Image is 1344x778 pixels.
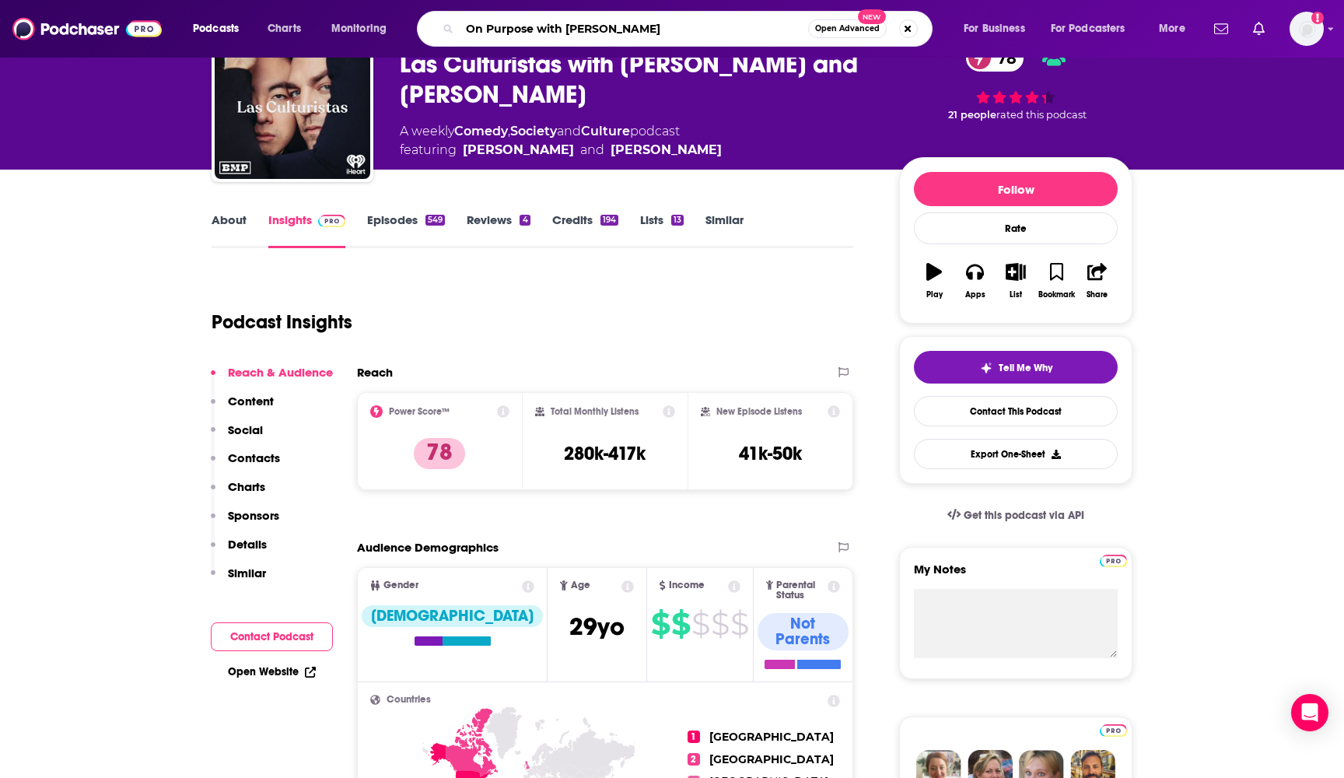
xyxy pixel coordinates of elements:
button: Play [914,253,954,309]
div: Share [1087,290,1108,300]
input: Search podcasts, credits, & more... [460,16,808,41]
div: [DEMOGRAPHIC_DATA] [362,605,543,627]
span: More [1159,18,1185,40]
img: Podchaser Pro [1100,724,1127,737]
div: 4 [520,215,530,226]
span: For Podcasters [1051,18,1125,40]
span: $ [691,612,709,636]
button: Follow [914,172,1118,206]
a: Get this podcast via API [935,496,1097,534]
p: Social [228,422,263,437]
h3: 41k-50k [739,442,802,465]
div: Not Parents [758,613,849,650]
span: $ [651,612,670,636]
div: Search podcasts, credits, & more... [432,11,947,47]
span: Open Advanced [815,25,880,33]
p: Charts [228,479,265,494]
button: Show profile menu [1290,12,1324,46]
a: Open Website [228,665,316,678]
span: [GEOGRAPHIC_DATA] [709,752,834,766]
a: Show notifications dropdown [1208,16,1234,42]
span: Age [571,580,590,591]
span: Get this podcast via API [964,509,1084,522]
span: featuring [400,141,722,159]
a: Reviews4 [467,212,530,248]
div: 78 21 peoplerated this podcast [899,34,1132,131]
button: open menu [953,16,1045,41]
div: Apps [965,290,985,300]
button: open menu [1041,16,1148,41]
p: Contacts [228,450,280,465]
p: Similar [228,566,266,580]
h2: Reach [357,365,393,380]
button: Open AdvancedNew [808,19,887,38]
a: Episodes549 [367,212,445,248]
div: A weekly podcast [400,122,722,159]
span: and [580,141,604,159]
span: Gender [383,580,418,591]
button: Apps [954,253,995,309]
button: tell me why sparkleTell Me Why [914,351,1118,384]
button: Charts [211,479,265,508]
button: Sponsors [211,508,279,537]
button: Content [211,394,274,422]
span: Countries [387,695,431,705]
img: Podchaser Pro [1100,555,1127,567]
img: tell me why sparkle [980,362,992,374]
span: Tell Me Why [999,362,1052,374]
button: Details [211,537,267,566]
label: My Notes [914,562,1118,589]
button: Reach & Audience [211,365,333,394]
a: Lists13 [640,212,684,248]
span: 21 people [948,109,996,121]
a: Similar [705,212,744,248]
a: Pro website [1100,722,1127,737]
p: Details [228,537,267,552]
span: Monitoring [331,18,387,40]
a: About [212,212,247,248]
span: Podcasts [193,18,239,40]
span: Logged in as kkade [1290,12,1324,46]
a: Bowen Yang [611,141,722,159]
span: [GEOGRAPHIC_DATA] [709,730,834,744]
button: open menu [320,16,407,41]
div: 13 [671,215,684,226]
button: Bookmark [1036,253,1076,309]
a: Society [510,124,557,138]
a: 78 [966,44,1024,72]
button: open menu [182,16,259,41]
p: Content [228,394,274,408]
img: User Profile [1290,12,1324,46]
a: Credits194 [552,212,618,248]
a: InsightsPodchaser Pro [268,212,345,248]
div: Open Intercom Messenger [1291,694,1328,731]
a: Show notifications dropdown [1247,16,1271,42]
span: 2 [688,753,700,766]
span: $ [671,612,690,636]
a: Charts [257,16,310,41]
img: Podchaser Pro [318,215,345,227]
span: $ [730,612,748,636]
span: rated this podcast [996,109,1087,121]
h2: Power Score™ [389,406,450,417]
h2: New Episode Listens [716,406,802,417]
button: Social [211,422,263,451]
span: $ [711,612,729,636]
img: Las Culturistas with Matt Rogers and Bowen Yang [215,23,370,179]
span: , [508,124,510,138]
span: Income [669,580,705,591]
span: New [858,9,886,24]
button: Similar [211,566,266,594]
span: 78 [982,44,1024,72]
button: Export One-Sheet [914,439,1118,469]
a: Matt Rogers [463,141,574,159]
div: Play [926,290,943,300]
a: Contact This Podcast [914,396,1118,426]
a: Comedy [454,124,508,138]
span: 29 yo [569,612,625,642]
img: Podchaser - Follow, Share and Rate Podcasts [12,14,162,44]
span: 1 [688,731,700,743]
h2: Total Monthly Listens [551,406,639,417]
